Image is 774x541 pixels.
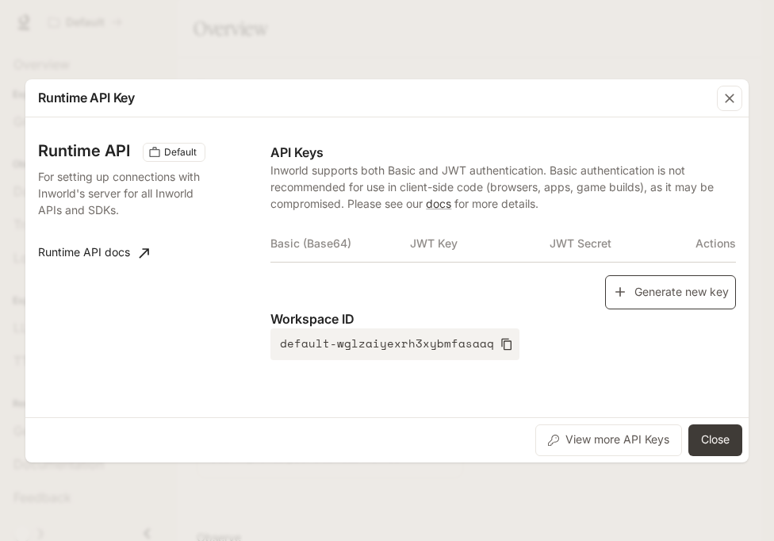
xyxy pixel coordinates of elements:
p: Workspace ID [270,309,736,328]
th: JWT Secret [550,224,689,263]
p: For setting up connections with Inworld's server for all Inworld APIs and SDKs. [38,168,203,218]
th: Actions [689,224,736,263]
p: Inworld supports both Basic and JWT authentication. Basic authentication is not recommended for u... [270,162,736,212]
div: These keys will apply to your current workspace only [143,143,205,162]
span: Default [158,145,203,159]
a: Runtime API docs [32,237,155,269]
button: Close [688,424,742,456]
button: View more API Keys [535,424,682,456]
th: Basic (Base64) [270,224,410,263]
p: API Keys [270,143,736,162]
button: Generate new key [605,275,736,309]
th: JWT Key [410,224,550,263]
p: Runtime API Key [38,88,135,107]
h3: Runtime API [38,143,130,159]
a: docs [426,197,451,210]
button: default-wglzaiyexrh3xybmfasaaq [270,328,519,360]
